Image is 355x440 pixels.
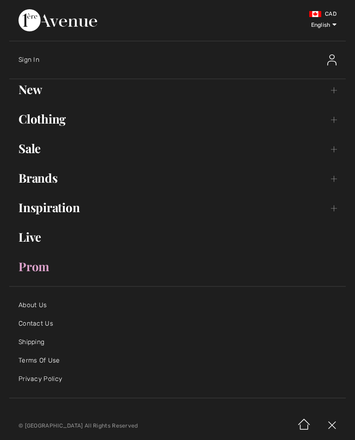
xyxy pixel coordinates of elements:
[9,109,346,129] a: Clothing
[18,375,62,383] a: Privacy Policy
[18,320,53,327] a: Contact Us
[18,338,44,346] a: Shipping
[318,411,346,440] img: X
[9,256,346,277] a: Prom
[18,9,97,31] img: 1ère Avenue
[9,168,346,188] a: Brands
[18,357,60,364] a: Terms Of Use
[209,9,337,18] div: CAD
[18,45,346,75] a: Sign InSign In
[9,138,346,159] a: Sale
[9,227,346,247] a: Live
[327,54,337,65] img: Sign In
[9,79,346,100] a: New
[18,56,39,64] span: Sign In
[9,197,346,218] a: Inspiration
[18,422,209,429] p: © [GEOGRAPHIC_DATA] All Rights Reserved
[290,411,318,440] img: Home
[18,301,47,309] a: About Us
